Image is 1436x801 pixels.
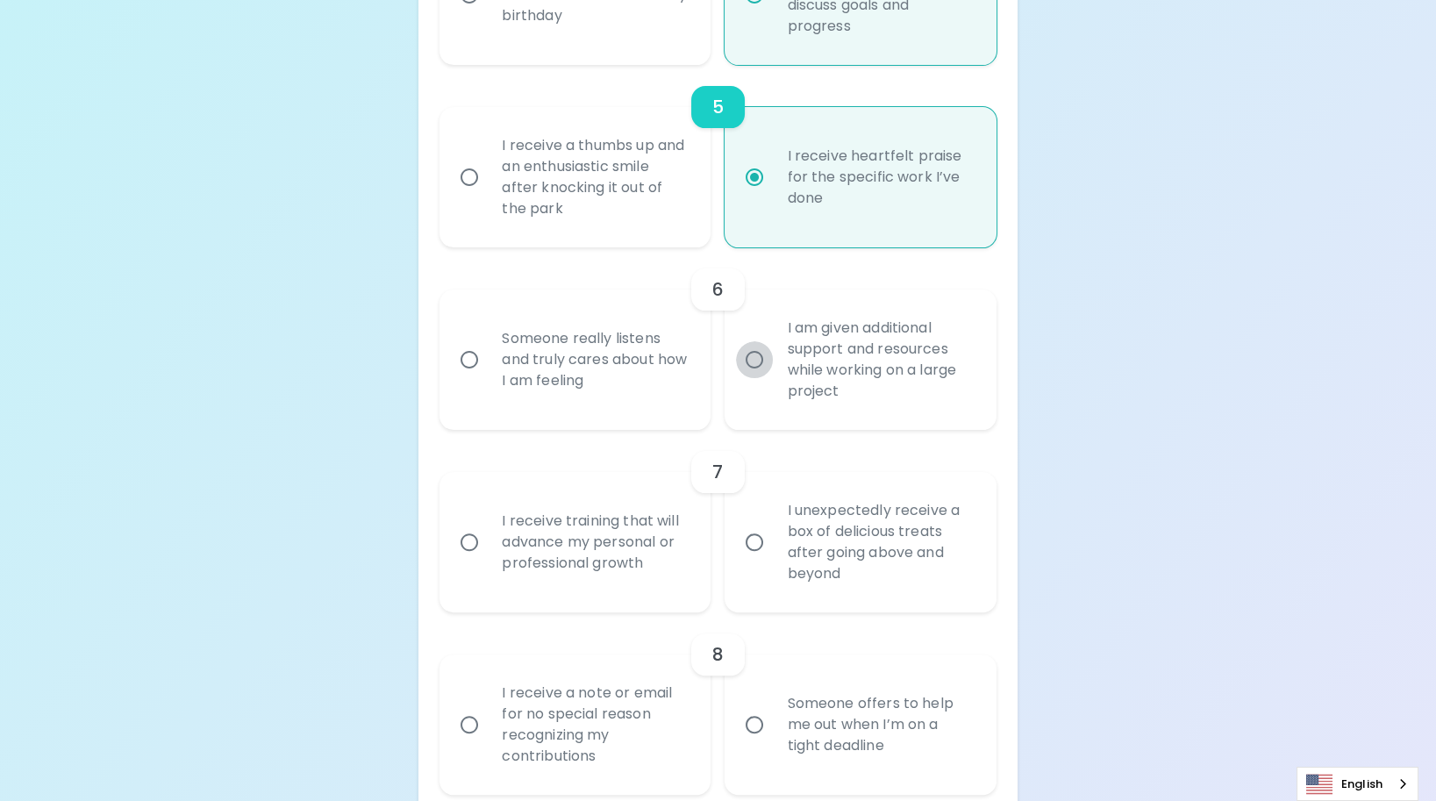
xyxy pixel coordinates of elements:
[773,672,986,777] div: Someone offers to help me out when I’m on a tight deadline
[773,125,986,230] div: I receive heartfelt praise for the specific work I’ve done
[439,430,996,612] div: choice-group-check
[712,640,724,669] h6: 8
[712,93,724,121] h6: 5
[488,662,701,788] div: I receive a note or email for no special reason recognizing my contributions
[1297,768,1418,800] a: English
[773,297,986,423] div: I am given additional support and resources while working on a large project
[1297,767,1418,801] aside: Language selected: English
[773,479,986,605] div: I unexpectedly receive a box of delicious treats after going above and beyond
[439,247,996,430] div: choice-group-check
[439,65,996,247] div: choice-group-check
[488,114,701,240] div: I receive a thumbs up and an enthusiastic smile after knocking it out of the park
[712,275,724,304] h6: 6
[488,307,701,412] div: Someone really listens and truly cares about how I am feeling
[439,612,996,795] div: choice-group-check
[712,458,723,486] h6: 7
[1297,767,1418,801] div: Language
[488,490,701,595] div: I receive training that will advance my personal or professional growth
